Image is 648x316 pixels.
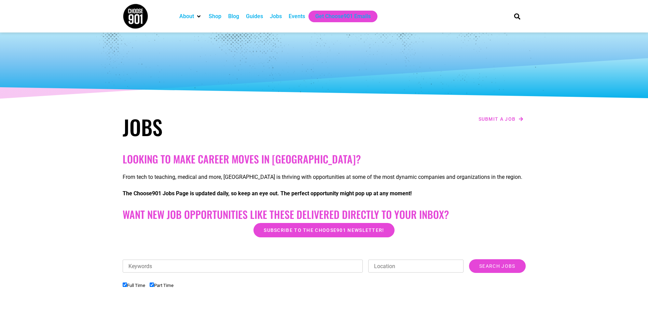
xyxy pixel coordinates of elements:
[123,115,321,139] h1: Jobs
[228,12,239,21] a: Blog
[479,117,516,121] span: Submit a job
[123,260,363,273] input: Keywords
[209,12,221,21] a: Shop
[477,115,526,123] a: Submit a job
[176,11,205,22] div: About
[123,173,526,181] p: From tech to teaching, medical and more, [GEOGRAPHIC_DATA] is thriving with opportunities at some...
[123,190,412,197] strong: The Choose901 Jobs Page is updated daily, so keep an eye out. The perfect opportunity might pop u...
[176,11,502,22] nav: Main nav
[270,12,282,21] a: Jobs
[264,228,384,233] span: Subscribe to the Choose901 newsletter!
[150,282,154,287] input: Part Time
[179,12,194,21] a: About
[246,12,263,21] a: Guides
[368,260,464,273] input: Location
[289,12,305,21] a: Events
[123,153,526,165] h2: Looking to make career moves in [GEOGRAPHIC_DATA]?
[123,208,526,221] h2: Want New Job Opportunities like these Delivered Directly to your Inbox?
[469,259,525,273] input: Search Jobs
[123,282,127,287] input: Full Time
[123,283,145,288] label: Full Time
[315,12,371,21] a: Get Choose901 Emails
[150,283,174,288] label: Part Time
[511,11,523,22] div: Search
[253,223,394,237] a: Subscribe to the Choose901 newsletter!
